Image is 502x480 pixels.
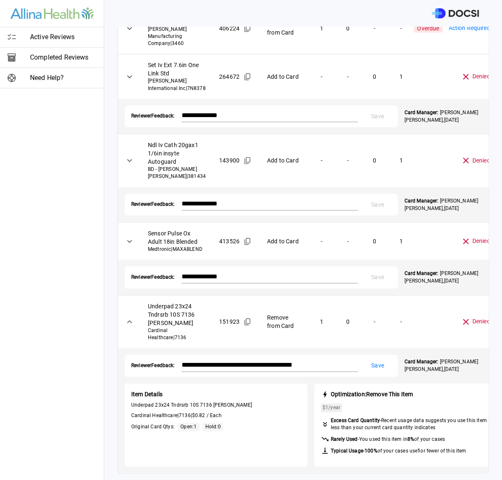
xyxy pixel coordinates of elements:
td: Add to Card [260,222,308,260]
strong: 1 [417,447,420,453]
td: - [361,2,388,54]
span: Reviewer Feedback: [131,362,175,369]
span: 413526 [219,237,240,245]
p: [PERSON_NAME] [PERSON_NAME] , [DATE] [405,358,497,373]
span: You used this item in of your cases [359,436,445,442]
td: 1 [308,295,335,348]
span: - [331,447,467,454]
strong: Card Manager: [405,198,438,204]
strong: 100 % [365,447,377,453]
button: Copied! [241,235,254,247]
span: Medtronic | MAXABLEND [148,246,206,253]
span: Denied [472,72,490,81]
td: - [388,2,414,54]
td: Remove from Card [260,2,308,54]
span: $0.82 / Each [192,412,222,418]
td: Add to Card [260,54,308,99]
td: - [335,222,361,260]
td: - [335,54,361,99]
td: 0 [335,295,361,348]
span: Denied [472,236,490,246]
td: 1 [388,54,414,99]
span: /year [322,404,340,411]
button: Copied! [241,22,254,35]
button: Copied! [241,154,254,167]
span: Underpad 23x24 Tndrsrb 10S 7136 [PERSON_NAME] [148,302,206,327]
span: Ndl Iv Cath 20gax1 1/6in insyte Autoguard [148,141,206,166]
span: Completed Reviews [30,52,97,62]
span: Sensor Pulse Ox Adult 18in Blended [148,229,206,246]
span: Open: 1 [180,424,197,430]
p: [PERSON_NAME] [PERSON_NAME] , [DATE] [405,270,497,285]
span: Denied [472,317,490,326]
button: Copied! [241,315,254,328]
td: 1 [388,134,414,187]
strong: Optimization: Remove This Item [331,391,413,397]
span: $1 [322,405,328,410]
span: Overdue [414,24,442,32]
td: - [335,134,361,187]
button: Save [365,358,391,373]
img: Site Logo [10,7,94,20]
span: Action Required [448,23,490,33]
td: - [308,222,335,260]
span: Need Help? [30,73,97,83]
strong: Excess Card Quantity [331,417,380,423]
span: BD - [PERSON_NAME] [PERSON_NAME] | 381434 [148,166,206,180]
td: 0 [335,2,361,54]
span: 264672 [219,72,240,81]
span: Reviewer Feedback: [131,201,175,208]
td: Remove from Card [260,295,308,348]
button: Copied! [241,70,254,83]
span: - Recent usage data suggests you use this item less than your current card quantity indicates [331,417,490,431]
span: Cardinal Healthcare | 7136 | [131,412,301,419]
td: 0 [361,222,388,260]
span: [PERSON_NAME] International Inc | 7N8378 [148,77,206,92]
strong: 8 % [407,436,414,442]
strong: Rarely Used [331,436,358,442]
strong: Card Manager: [405,270,438,276]
td: 1 [308,2,335,54]
p: [PERSON_NAME] [PERSON_NAME] , [DATE] [405,109,497,124]
span: Underpad 23x24 Tndrsrb 10S 7136 [PERSON_NAME] [131,402,301,409]
span: - [331,435,445,442]
td: - [388,295,414,348]
span: Reviewer Feedback: [131,274,175,281]
strong: Typical Usage [331,447,363,453]
span: Item Details [131,390,301,398]
td: 0 [361,54,388,99]
td: - [308,54,335,99]
td: - [361,295,388,348]
span: Cardinal Healthcare | 7136 [148,327,206,341]
span: Active Reviews [30,32,97,42]
span: Hold: 0 [205,424,221,430]
span: [PERSON_NAME] Manufacturing Company | 3460 [148,26,206,47]
span: Denied [472,156,490,165]
td: - [308,134,335,187]
td: Add to Card [260,134,308,187]
strong: Card Manager: [405,359,438,365]
span: 151923 [219,317,240,326]
span: 143900 [219,156,240,165]
span: of your cases use or fewer of this item [365,447,466,453]
span: Reviewer Feedback: [131,112,175,120]
span: 406224 [219,24,240,32]
td: 0 [361,134,388,187]
p: [PERSON_NAME] [PERSON_NAME] , [DATE] [405,197,497,212]
td: 1 [388,222,414,260]
img: DOCSI Logo [432,8,479,19]
span: Set Iv Ext 7.6in One Link Std [148,61,206,77]
strong: Card Manager: [405,110,438,115]
span: Original Card Qtys: [131,423,175,430]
